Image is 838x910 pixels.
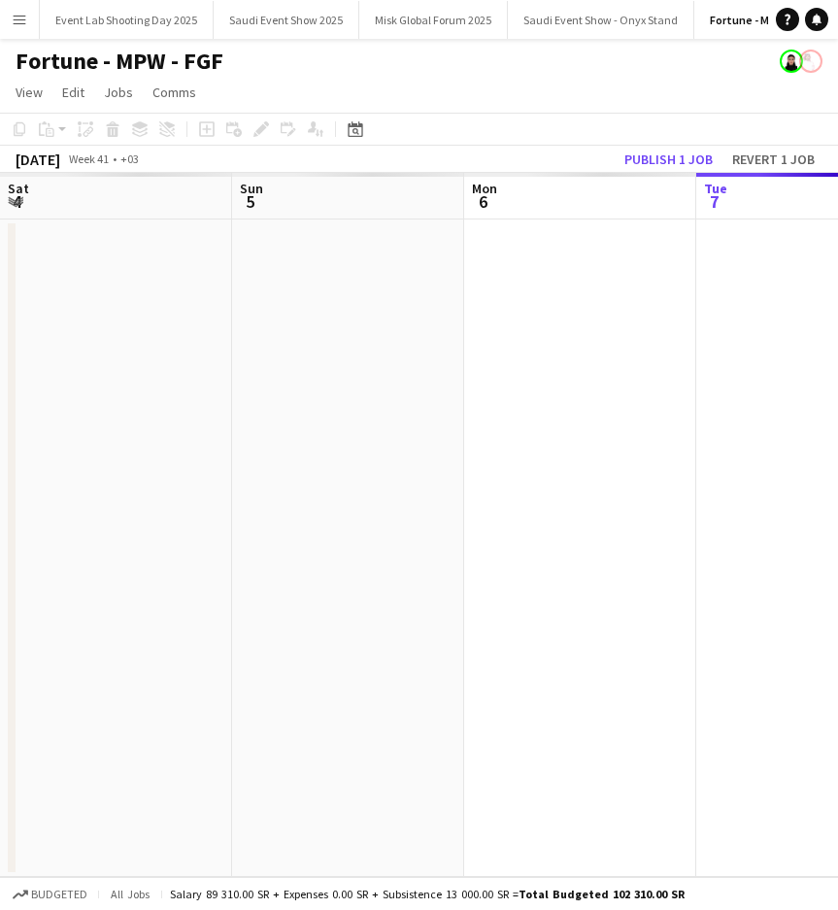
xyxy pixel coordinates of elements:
button: Budgeted [10,884,90,905]
div: [DATE] [16,150,60,169]
div: Salary 89 310.00 SR + Expenses 0.00 SR + Subsistence 13 000.00 SR = [170,887,685,901]
span: Week 41 [64,152,113,166]
span: View [16,84,43,101]
span: Total Budgeted 102 310.00 SR [519,887,685,901]
a: Comms [145,80,204,105]
span: 4 [5,190,29,213]
span: 5 [237,190,263,213]
span: Jobs [104,84,133,101]
span: Sun [240,180,263,197]
button: Publish 1 job [617,147,721,172]
button: Event Lab Shooting Day 2025 [40,1,214,39]
a: Edit [54,80,92,105]
a: View [8,80,50,105]
span: Mon [472,180,497,197]
button: Misk Global Forum 2025 [359,1,508,39]
button: Fortune - MPW - FGF [694,1,829,39]
h1: Fortune - MPW - FGF [16,47,223,76]
app-user-avatar: Reem Al Shorafa [780,50,803,73]
span: 6 [469,190,497,213]
button: Revert 1 job [724,147,822,172]
span: All jobs [107,887,153,901]
span: 7 [701,190,727,213]
span: Edit [62,84,84,101]
button: Saudi Event Show - Onyx Stand [508,1,694,39]
span: Sat [8,180,29,197]
span: Budgeted [31,888,87,901]
span: Comms [152,84,196,101]
span: Tue [704,180,727,197]
div: +03 [120,152,139,166]
app-user-avatar: Yousef Alotaibi [799,50,822,73]
button: Saudi Event Show 2025 [214,1,359,39]
a: Jobs [96,80,141,105]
